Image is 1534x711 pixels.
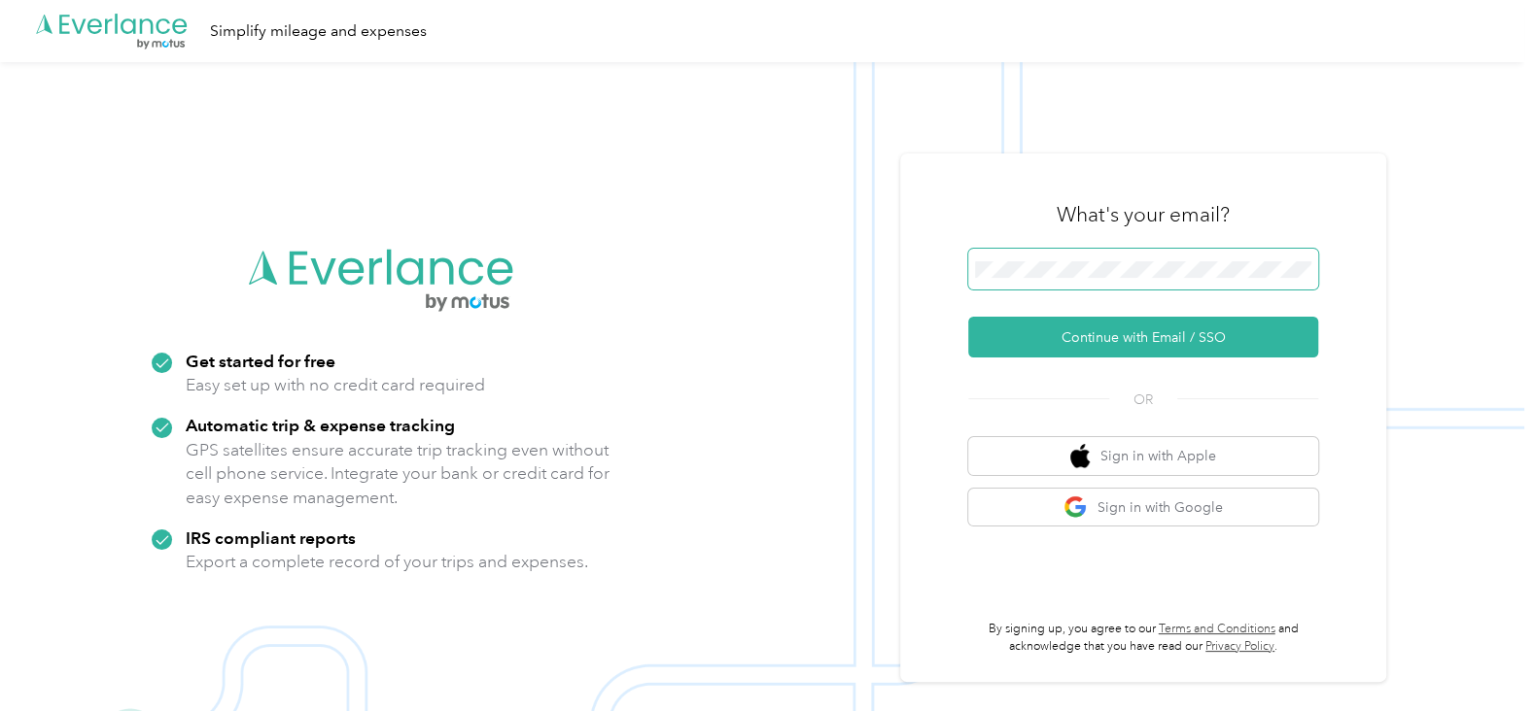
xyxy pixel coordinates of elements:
[186,351,335,371] strong: Get started for free
[186,415,455,435] strong: Automatic trip & expense tracking
[186,373,485,397] p: Easy set up with no credit card required
[210,19,427,44] div: Simplify mileage and expenses
[1070,444,1090,468] img: apple logo
[1063,495,1088,520] img: google logo
[1109,389,1177,410] span: OR
[1159,622,1275,636] a: Terms and Conditions
[186,550,588,574] p: Export a complete record of your trips and expenses.
[968,317,1318,357] button: Continue with Email / SSO
[186,438,610,510] p: GPS satellites ensure accurate trip tracking even without cell phone service. Integrate your bank...
[1057,201,1230,228] h3: What's your email?
[968,437,1318,475] button: apple logoSign in with Apple
[1205,639,1274,654] a: Privacy Policy
[968,621,1318,655] p: By signing up, you agree to our and acknowledge that you have read our .
[186,527,356,548] strong: IRS compliant reports
[968,489,1318,526] button: google logoSign in with Google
